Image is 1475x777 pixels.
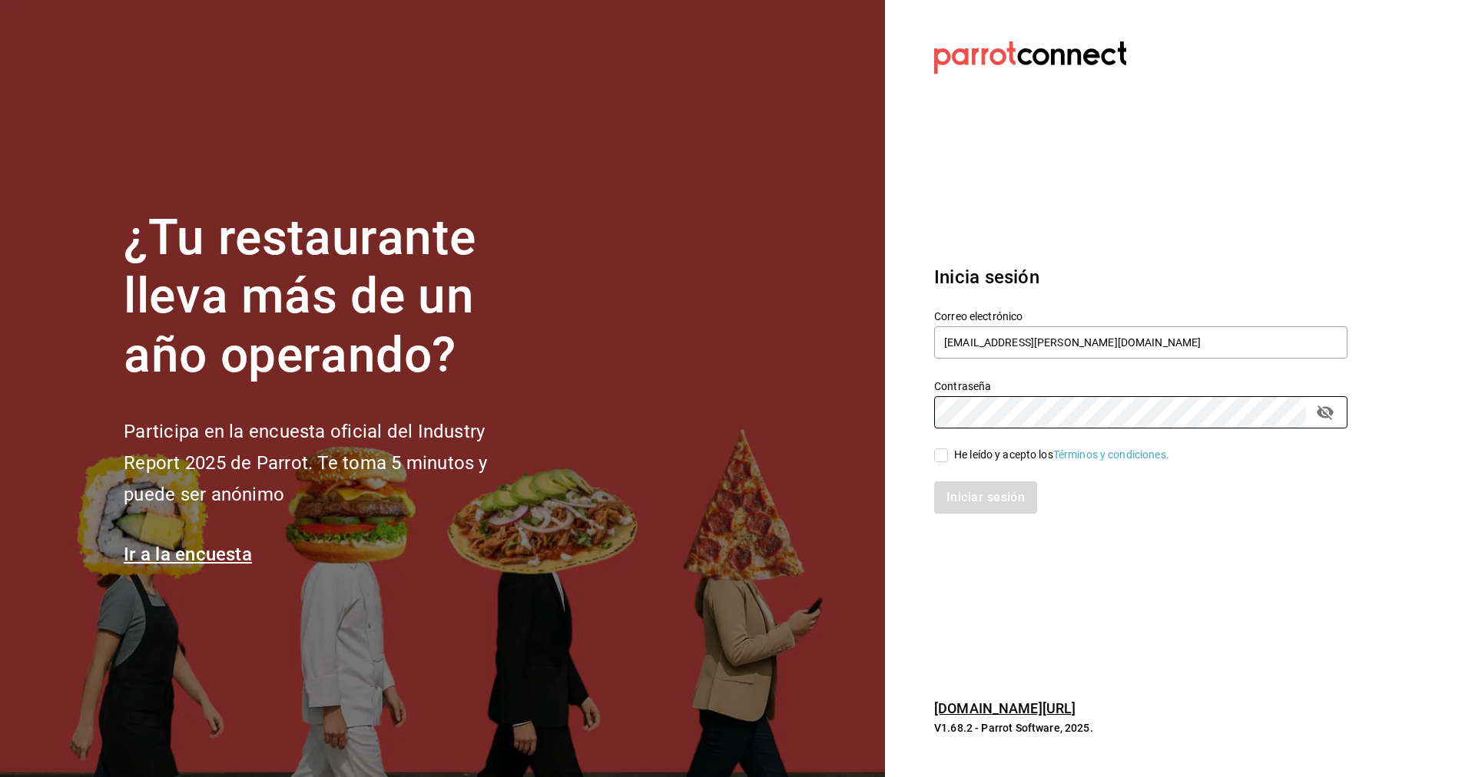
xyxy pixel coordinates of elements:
[124,209,539,385] h1: ¿Tu restaurante lleva más de un año operando?
[1312,399,1338,425] button: passwordField
[934,720,1347,736] p: V1.68.2 - Parrot Software, 2025.
[1053,448,1169,461] a: Términos y condiciones.
[934,326,1347,359] input: Ingresa tu correo electrónico
[124,544,252,565] a: Ir a la encuesta
[124,416,539,510] h2: Participa en la encuesta oficial del Industry Report 2025 de Parrot. Te toma 5 minutos y puede se...
[954,447,1169,463] div: He leído y acepto los
[934,380,1347,391] label: Contraseña
[934,263,1347,291] h3: Inicia sesión
[934,700,1076,716] a: [DOMAIN_NAME][URL]
[934,310,1347,321] label: Correo electrónico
